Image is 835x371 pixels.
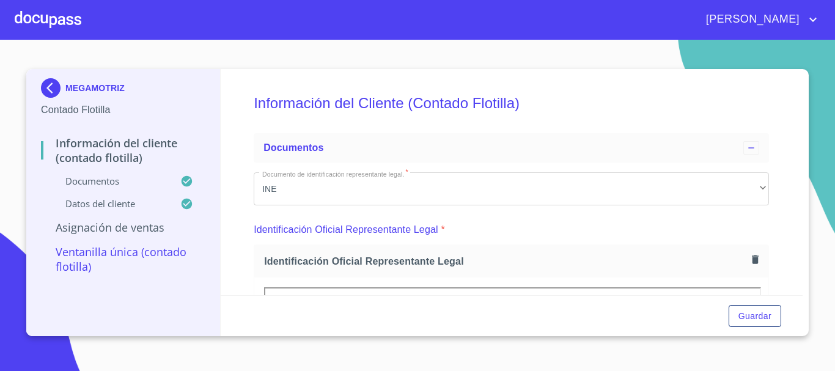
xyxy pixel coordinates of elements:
[254,222,438,237] p: Identificación Oficial Representante Legal
[41,175,180,187] p: Documentos
[41,78,205,103] div: MEGAMOTRIZ
[41,103,205,117] p: Contado Flotilla
[65,83,125,93] p: MEGAMOTRIZ
[254,133,769,163] div: Documentos
[41,78,65,98] img: Docupass spot blue
[41,136,205,165] p: Información del Cliente (Contado Flotilla)
[738,309,771,324] span: Guardar
[41,244,205,274] p: Ventanilla Única (Contado Flotilla)
[697,10,806,29] span: [PERSON_NAME]
[697,10,820,29] button: account of current user
[254,172,769,205] div: INE
[729,305,781,328] button: Guardar
[264,255,747,268] span: Identificación Oficial Representante Legal
[41,197,180,210] p: Datos del cliente
[263,142,323,153] span: Documentos
[254,78,769,128] h5: Información del Cliente (Contado Flotilla)
[41,220,205,235] p: Asignación de Ventas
